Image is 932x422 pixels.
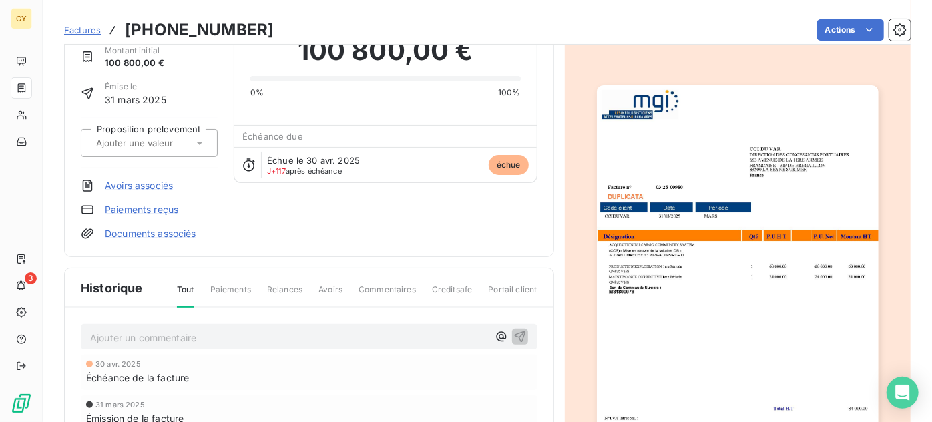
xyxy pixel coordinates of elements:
span: Montant initial [105,45,164,57]
span: Émise le [105,81,166,93]
a: Paiements reçus [105,203,178,216]
span: Factures [64,25,101,35]
span: Échéance due [242,131,303,142]
span: Portail client [488,284,537,306]
span: 100 800,00 € [105,57,164,70]
span: après échéance [267,167,342,175]
h3: [PHONE_NUMBER] [125,18,274,42]
span: Tout [177,284,194,308]
button: Actions [817,19,884,41]
img: Logo LeanPay [11,393,32,414]
span: 30 avr. 2025 [95,360,141,368]
span: Historique [81,279,143,297]
span: 31 mars 2025 [105,93,166,107]
span: 3 [25,272,37,284]
span: J+117 [267,166,286,176]
a: Avoirs associés [105,179,173,192]
span: Relances [267,284,302,306]
span: Creditsafe [432,284,473,306]
span: Commentaires [359,284,416,306]
span: 100 800,00 € [298,31,473,71]
div: Open Intercom Messenger [887,377,919,409]
div: GY [11,8,32,29]
span: Paiements [210,284,251,306]
span: Échéance de la facture [86,371,189,385]
a: Documents associés [105,227,196,240]
span: échue [489,155,529,175]
span: 31 mars 2025 [95,401,145,409]
span: Avoirs [318,284,342,306]
span: 100% [498,87,521,99]
span: Échue le 30 avr. 2025 [267,155,360,166]
input: Ajouter une valeur [95,137,229,149]
span: 0% [250,87,264,99]
a: Factures [64,23,101,37]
